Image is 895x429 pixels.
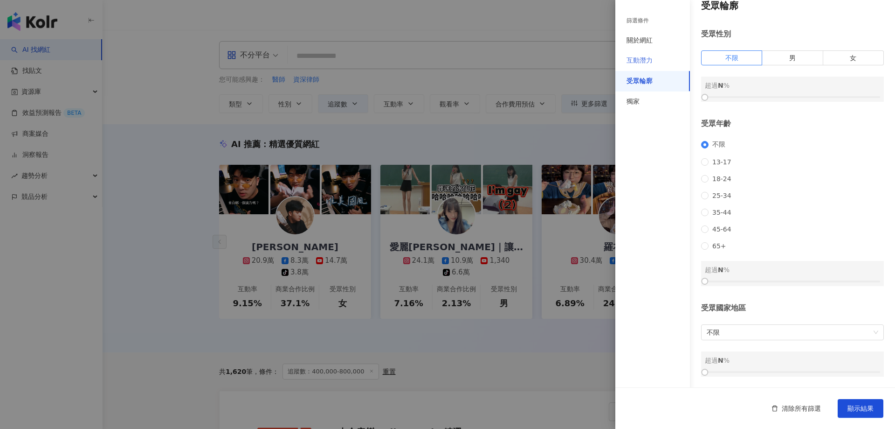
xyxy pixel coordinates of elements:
[718,82,723,89] span: N
[789,54,796,62] span: 男
[709,225,735,233] span: 45-64
[709,158,735,166] span: 13-17
[850,54,856,62] span: 女
[705,265,880,275] div: 超過 %
[847,405,874,412] span: 顯示結果
[718,266,723,274] span: N
[701,303,884,313] div: 受眾國家地區
[626,17,649,25] div: 篩選條件
[709,141,729,149] span: 不限
[762,399,830,418] button: 清除所有篩選
[782,405,821,412] span: 清除所有篩選
[705,80,880,91] div: 超過 %
[707,325,878,340] span: 不限
[626,77,653,86] div: 受眾輪廓
[701,29,884,39] div: 受眾性別
[838,399,883,418] button: 顯示結果
[771,405,778,412] span: delete
[709,192,735,199] span: 25-34
[709,242,730,250] span: 65+
[701,119,884,129] div: 受眾年齡
[626,56,653,65] div: 互動潛力
[725,54,738,62] span: 不限
[709,209,735,216] span: 35-44
[626,36,653,45] div: 關於網紅
[709,175,735,183] span: 18-24
[626,97,640,106] div: 獨家
[718,357,723,364] span: N
[705,355,880,366] div: 超過 %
